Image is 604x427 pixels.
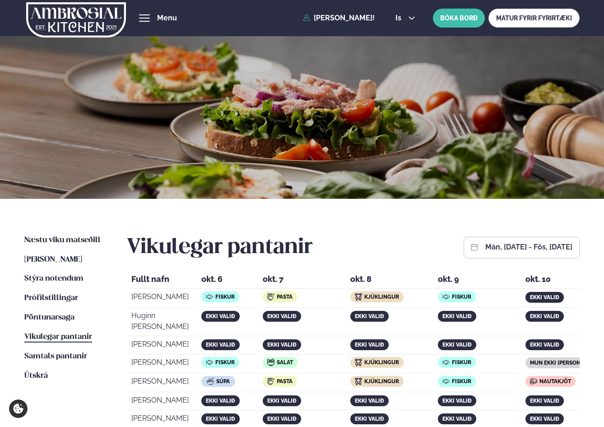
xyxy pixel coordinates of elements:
span: Fiskur [452,378,471,385]
img: icon img [355,359,362,366]
span: [PERSON_NAME] [24,256,82,263]
img: icon img [267,293,274,300]
a: MATUR FYRIR FYRIRTÆKI [488,9,580,28]
span: ekki valið [355,416,384,422]
span: ekki valið [206,398,235,404]
a: Prófílstillingar [24,293,78,304]
button: mán, [DATE] - fös, [DATE] [485,244,572,251]
button: BÓKA BORÐ [433,9,485,28]
td: [PERSON_NAME] [128,290,197,308]
span: Kjúklingur [364,294,399,300]
span: Pasta [277,294,293,300]
span: ekki valið [355,313,384,319]
span: Kjúklingur [364,378,399,385]
th: Fullt nafn [128,272,197,289]
span: Prófílstillingar [24,294,78,302]
span: ekki valið [530,342,559,348]
span: is [395,14,404,22]
span: ekki valið [442,313,472,319]
img: icon img [355,378,362,385]
span: Útskrá [24,372,48,380]
img: icon img [206,359,213,366]
span: ekki valið [530,416,559,422]
span: Salat [277,359,293,366]
span: ekki valið [206,416,235,422]
button: hamburger [139,13,150,23]
img: icon img [267,359,274,366]
a: [PERSON_NAME]! [303,14,375,22]
span: Fiskur [215,359,235,366]
a: Pöntunarsaga [24,312,74,323]
td: [PERSON_NAME] [128,374,197,392]
span: mun ekki [PERSON_NAME] [530,360,600,366]
span: ekki valið [206,342,235,348]
img: icon img [442,359,450,366]
span: Fiskur [215,294,235,300]
a: Cookie settings [9,399,28,418]
th: okt. 7 [259,272,346,289]
td: [PERSON_NAME] [128,337,197,354]
span: ekki valið [530,313,559,319]
span: Pöntunarsaga [24,314,74,321]
span: ekki valið [267,342,297,348]
span: Súpa [216,378,230,385]
img: icon img [442,378,450,385]
span: Kjúklingur [364,359,399,366]
span: Pasta [277,378,293,385]
span: ekki valið [355,398,384,404]
td: [PERSON_NAME] [128,355,197,373]
a: Næstu viku matseðill [24,235,101,246]
img: icon img [267,378,274,385]
th: okt. 6 [198,272,258,289]
td: Huginn [PERSON_NAME] [128,309,197,336]
img: logo [26,1,126,38]
a: Vikulegar pantanir [24,332,92,343]
span: ekki valið [442,342,472,348]
span: ekki valið [442,398,472,404]
span: Nautakjöt [539,378,571,385]
span: ekki valið [206,313,235,319]
span: Fiskur [452,294,471,300]
span: ekki valið [267,313,297,319]
span: Stýra notendum [24,275,84,282]
span: ekki valið [530,294,559,300]
img: icon img [207,378,214,385]
span: Næstu viku matseðill [24,236,101,244]
td: [PERSON_NAME] [128,393,197,410]
th: okt. 9 [434,272,521,289]
h2: Vikulegar pantanir [127,235,313,260]
a: Samtals pantanir [24,351,87,362]
span: ekki valið [530,398,559,404]
img: icon img [206,293,213,300]
a: Útskrá [24,371,48,381]
img: icon img [355,293,362,300]
a: [PERSON_NAME] [24,254,82,265]
img: icon img [530,378,537,385]
span: ekki valið [442,416,472,422]
span: ekki valið [267,416,297,422]
span: Fiskur [452,359,471,366]
button: is [388,14,422,22]
span: Samtals pantanir [24,352,87,360]
span: Vikulegar pantanir [24,333,92,341]
th: okt. 8 [347,272,433,289]
span: ekki valið [355,342,384,348]
a: Stýra notendum [24,273,84,284]
span: ekki valið [267,398,297,404]
img: icon img [442,293,450,300]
